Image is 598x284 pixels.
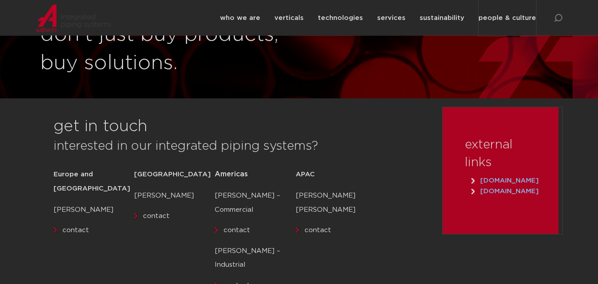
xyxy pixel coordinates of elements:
p: [PERSON_NAME] [134,189,215,203]
h2: get in touch [54,116,147,137]
a: contact [143,213,170,219]
strong: Europe and [GEOGRAPHIC_DATA] [54,171,130,192]
h3: interested in our integrated piping systems? [54,137,421,155]
p: [PERSON_NAME] – Industrial [215,244,295,272]
span: Americas [215,171,248,178]
a: contact [305,227,331,233]
h3: external links [465,136,536,171]
a: contact [224,227,250,233]
h5: [GEOGRAPHIC_DATA] [134,167,215,182]
span: [DOMAIN_NAME] [471,177,539,184]
p: [PERSON_NAME] [54,203,134,217]
span: [DOMAIN_NAME] [471,188,539,195]
a: contact [62,227,89,233]
h5: APAC [296,167,376,182]
h1: don't just buy products, buy solutions. [40,21,295,78]
p: [PERSON_NAME] [PERSON_NAME] [296,189,376,217]
a: [DOMAIN_NAME] [469,177,541,184]
p: [PERSON_NAME] – Commercial [215,189,295,217]
a: [DOMAIN_NAME] [469,188,541,195]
